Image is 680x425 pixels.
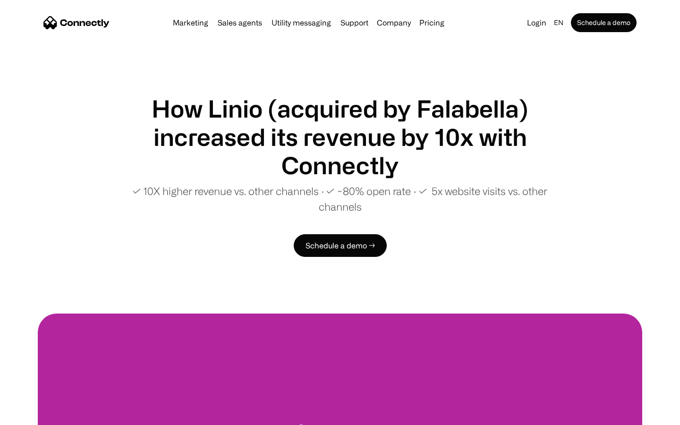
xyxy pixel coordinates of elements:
[43,16,110,30] a: home
[416,19,448,26] a: Pricing
[113,183,567,214] p: ✓ 10X higher revenue vs. other channels ∙ ✓ ~80% open rate ∙ ✓ 5x website visits vs. other channels
[268,19,335,26] a: Utility messaging
[337,19,372,26] a: Support
[19,408,57,422] ul: Language list
[523,16,550,29] a: Login
[550,16,569,29] div: en
[113,94,567,179] h1: How Linio (acquired by Falabella) increased its revenue by 10x with Connectly
[374,16,414,29] div: Company
[169,19,212,26] a: Marketing
[214,19,266,26] a: Sales agents
[294,234,387,257] a: Schedule a demo →
[9,408,57,422] aside: Language selected: English
[571,13,637,32] a: Schedule a demo
[377,16,411,29] div: Company
[554,16,563,29] div: en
